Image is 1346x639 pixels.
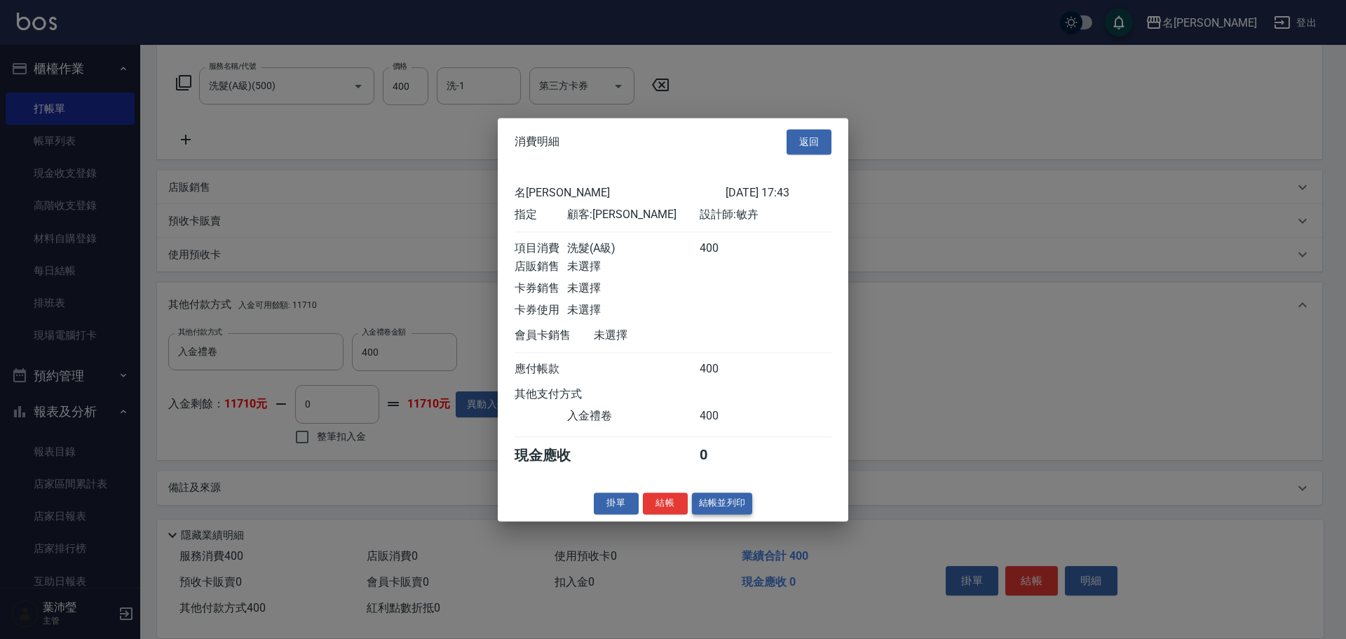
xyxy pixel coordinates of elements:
[643,492,688,514] button: 結帳
[515,208,567,222] div: 指定
[515,303,567,318] div: 卡券使用
[700,446,752,465] div: 0
[515,281,567,296] div: 卡券銷售
[700,409,752,424] div: 400
[515,186,726,201] div: 名[PERSON_NAME]
[515,446,594,465] div: 現金應收
[700,241,752,256] div: 400
[567,281,699,296] div: 未選擇
[567,260,699,274] div: 未選擇
[787,129,831,155] button: 返回
[515,362,567,377] div: 應付帳款
[567,241,699,256] div: 洗髮(A級)
[692,492,753,514] button: 結帳並列印
[515,260,567,274] div: 店販銷售
[700,208,831,222] div: 設計師: 敏卉
[726,186,831,201] div: [DATE] 17:43
[567,208,699,222] div: 顧客: [PERSON_NAME]
[515,241,567,256] div: 項目消費
[594,492,639,514] button: 掛單
[594,328,726,343] div: 未選擇
[567,409,699,424] div: 入金禮卷
[515,328,594,343] div: 會員卡銷售
[515,135,559,149] span: 消費明細
[515,387,620,402] div: 其他支付方式
[700,362,752,377] div: 400
[567,303,699,318] div: 未選擇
